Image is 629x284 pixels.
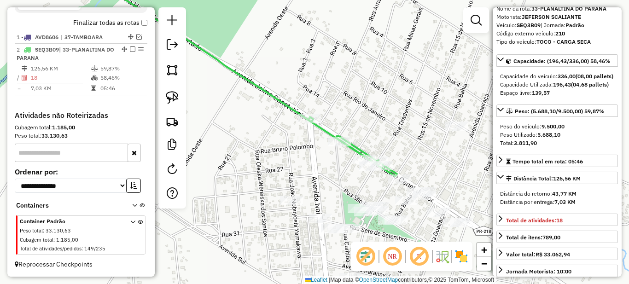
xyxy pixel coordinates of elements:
[496,172,618,184] a: Distância Total:126,56 KM
[407,187,430,197] div: Atividade não roteirizada - BAR DO PATAO
[17,46,114,61] span: 2 -
[309,214,332,223] div: Atividade não roteirizada - BAR DO PIULIN
[496,29,618,38] div: Código externo veículo:
[537,131,560,138] strong: 5.688,10
[500,139,614,147] div: Total:
[30,64,91,73] td: 126,56 KM
[381,245,403,267] span: Ocultar NR
[15,123,147,132] div: Cubagem total:
[166,115,179,128] img: Criar rota
[413,191,436,200] div: Atividade não roteirizada - BAR DO PATAO
[16,201,120,210] span: Containers
[536,38,591,45] strong: TOCO - CARGA SECA
[46,227,71,234] span: 33.130,63
[166,64,179,76] img: Selecionar atividades - polígono
[506,267,571,276] div: Jornada Motorista: 10:00
[496,119,618,151] div: Peso: (5.688,10/9.500,00) 59,87%
[84,245,105,252] span: 149/235
[163,135,181,156] a: Criar modelo
[20,227,43,234] span: Peso total
[481,258,487,269] span: −
[15,132,147,140] div: Peso total:
[443,218,466,227] div: Atividade não roteirizada - AÇOUGUE BOM PREÇO
[35,34,58,41] span: AVD8606
[496,265,618,277] a: Jornada Motorista: 10:00
[53,237,55,243] span: :
[496,155,618,167] a: Tempo total em rota: 05:46
[435,249,449,264] img: Fluxo de ruas
[555,30,565,37] strong: 210
[73,18,147,28] label: Finalizar todas as rotas
[17,46,114,61] span: | 33-PLANALTINA DO PARANA
[91,66,98,71] i: % de utilização do peso
[20,237,53,243] span: Cubagem total
[552,190,577,197] strong: 43,77 KM
[553,81,571,88] strong: 196,43
[30,84,91,93] td: 7,03 KM
[41,132,68,139] strong: 33.130,63
[43,227,44,234] span: :
[136,34,142,40] em: Visualizar rota
[100,84,144,93] td: 05:46
[126,179,141,193] button: Ordem crescente
[500,81,614,89] div: Capacidade Utilizada:
[496,21,618,29] div: Veículo:
[280,196,303,205] div: Atividade não roteirizada - KAYLANE RAFAELLY DA
[388,174,411,184] div: Atividade não roteirizada - PANIF. PANESKINI
[496,248,618,260] a: Valor total:R$ 33.062,94
[329,277,330,283] span: |
[531,5,606,12] strong: 33-PLANALTINA DO PARANA
[477,243,491,257] a: Zoom in
[496,104,618,117] a: Peso: (5.688,10/9.500,00) 59,87%
[395,196,418,205] div: Atividade não roteirizada - WOODY BEER PETISCARI
[513,158,583,165] span: Tempo total em rota: 05:46
[61,33,103,41] span: 37-TAMBOARA
[500,72,614,81] div: Capacidade do veículo:
[348,204,371,213] div: Atividade não roteirizada - LANCH.MATO GROSSO
[305,277,327,283] a: Leaflet
[100,64,144,73] td: 59,87%
[558,73,576,80] strong: 336,00
[17,84,21,93] td: =
[515,108,605,115] span: Peso: (5.688,10/9.500,00) 59,87%
[506,217,563,224] span: Total de atividades:
[321,224,344,233] div: Atividade não roteirizada - MERCADO NOBREZA
[571,81,609,88] strong: (04,68 pallets)
[554,198,576,205] strong: 7,03 KM
[20,217,119,226] span: Container Padrão
[513,58,611,64] span: Capacidade: (196,43/336,00) 58,46%
[500,190,614,198] div: Distância do retorno:
[500,123,565,130] span: Peso do veículo:
[355,245,377,267] span: Exibir deslocamento
[541,22,584,29] span: | Jornada:
[496,231,618,243] a: Total de itens:789,00
[496,69,618,101] div: Capacidade: (196,43/336,00) 58,46%
[52,124,75,131] strong: 1.185,00
[477,257,491,271] a: Zoom out
[496,54,618,67] a: Capacidade: (196,43/336,00) 58,46%
[500,198,614,206] div: Distância por entrega:
[454,249,469,264] img: Exibir/Ocultar setores
[518,268,542,278] div: Atividade não roteirizada - CONVENIENCIA PARANA
[496,186,618,210] div: Distância Total:126,56 KM
[17,34,58,41] span: 1 -
[359,277,398,283] a: OpenStreetMap
[553,175,581,182] span: 126,56 KM
[514,139,537,146] strong: 3.811,90
[17,73,21,82] td: /
[337,224,360,233] div: Atividade não roteirizada - TIaO BAR
[500,89,614,97] div: Espaço livre:
[517,22,541,29] strong: SEQ3B09
[565,22,584,29] strong: Padrão
[360,202,383,211] div: Atividade não roteirizada - MERCEARIA
[35,46,59,53] span: SEQ3B09
[522,13,581,20] strong: JEFERSON SCALIANTE
[481,244,487,255] span: +
[576,73,613,80] strong: (08,00 pallets)
[122,46,127,52] em: Alterar sequência das rotas
[163,35,181,56] a: Exportar sessão
[339,273,362,282] div: Atividade não roteirizada - BAR DA MARLENE
[128,34,134,40] em: Alterar sequência das rotas
[542,123,565,130] strong: 9.500,00
[163,160,181,180] a: Reroteirizar Sessão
